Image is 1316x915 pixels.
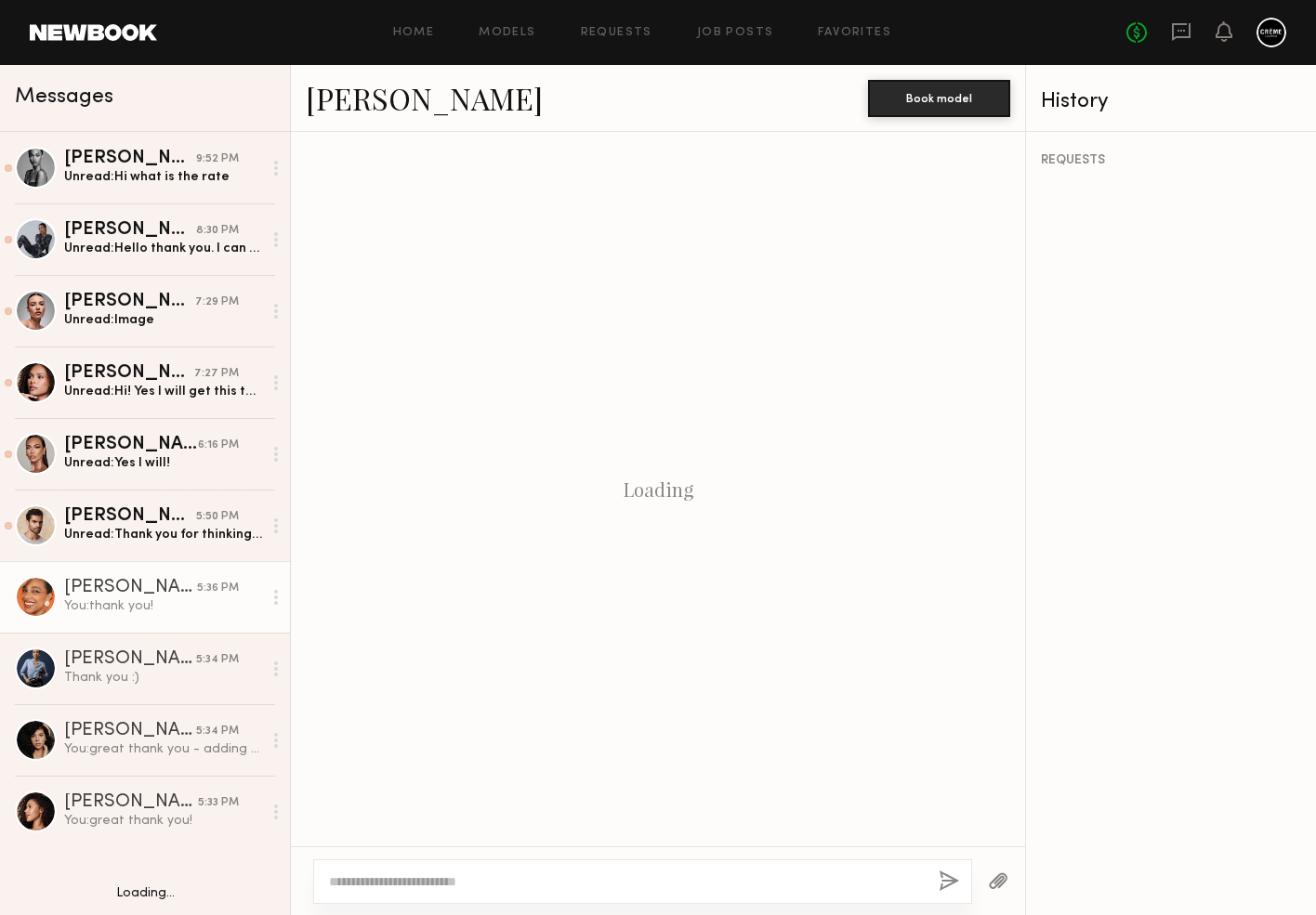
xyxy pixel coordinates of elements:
[194,365,239,383] div: 7:27 PM
[64,812,262,830] div: You: great thank you!
[868,89,1010,105] a: Book model
[196,723,239,740] div: 5:34 PM
[64,240,262,257] div: Unread: Hello thank you. I can have that to you [DATE]! I am currently out of town.
[64,364,194,383] div: [PERSON_NAME]
[64,221,196,240] div: [PERSON_NAME]
[64,168,262,186] div: Unread: Hi what is the rate
[64,383,262,400] div: Unread: Hi! Yes I will get this to you asap! No tattoos!
[393,27,435,39] a: Home
[1041,154,1301,167] div: REQUESTS
[197,580,239,597] div: 5:36 PM
[198,437,239,454] div: 6:16 PM
[196,150,239,168] div: 9:52 PM
[64,436,198,454] div: [PERSON_NAME]
[697,27,774,39] a: Job Posts
[198,794,239,812] div: 5:33 PM
[64,669,262,686] div: Thank you :)
[64,293,195,311] div: [PERSON_NAME]
[64,507,196,526] div: [PERSON_NAME]
[196,651,239,669] div: 5:34 PM
[64,526,262,543] div: Unread: Thank you for thinking of me but unfortunately I have to decline this one
[195,294,239,311] div: 7:29 PM
[868,80,1010,117] button: Book model
[64,597,262,615] div: You: thank you!
[64,740,262,758] div: You: great thank you - adding you to our list to client and will be in touch if they would like t...
[196,508,239,526] div: 5:50 PM
[64,454,262,472] div: Unread: Yes I will!
[1041,91,1301,112] div: History
[581,27,652,39] a: Requests
[306,78,543,118] a: [PERSON_NAME]
[624,478,693,501] div: Loading
[15,86,113,108] span: Messages
[64,311,262,329] div: Unread: Image
[64,722,196,740] div: [PERSON_NAME]
[479,27,535,39] a: Models
[818,27,891,39] a: Favorites
[64,579,197,597] div: [PERSON_NAME]
[64,650,196,669] div: [PERSON_NAME]
[64,793,198,812] div: [PERSON_NAME]
[64,150,196,168] div: [PERSON_NAME]
[196,222,239,240] div: 8:30 PM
